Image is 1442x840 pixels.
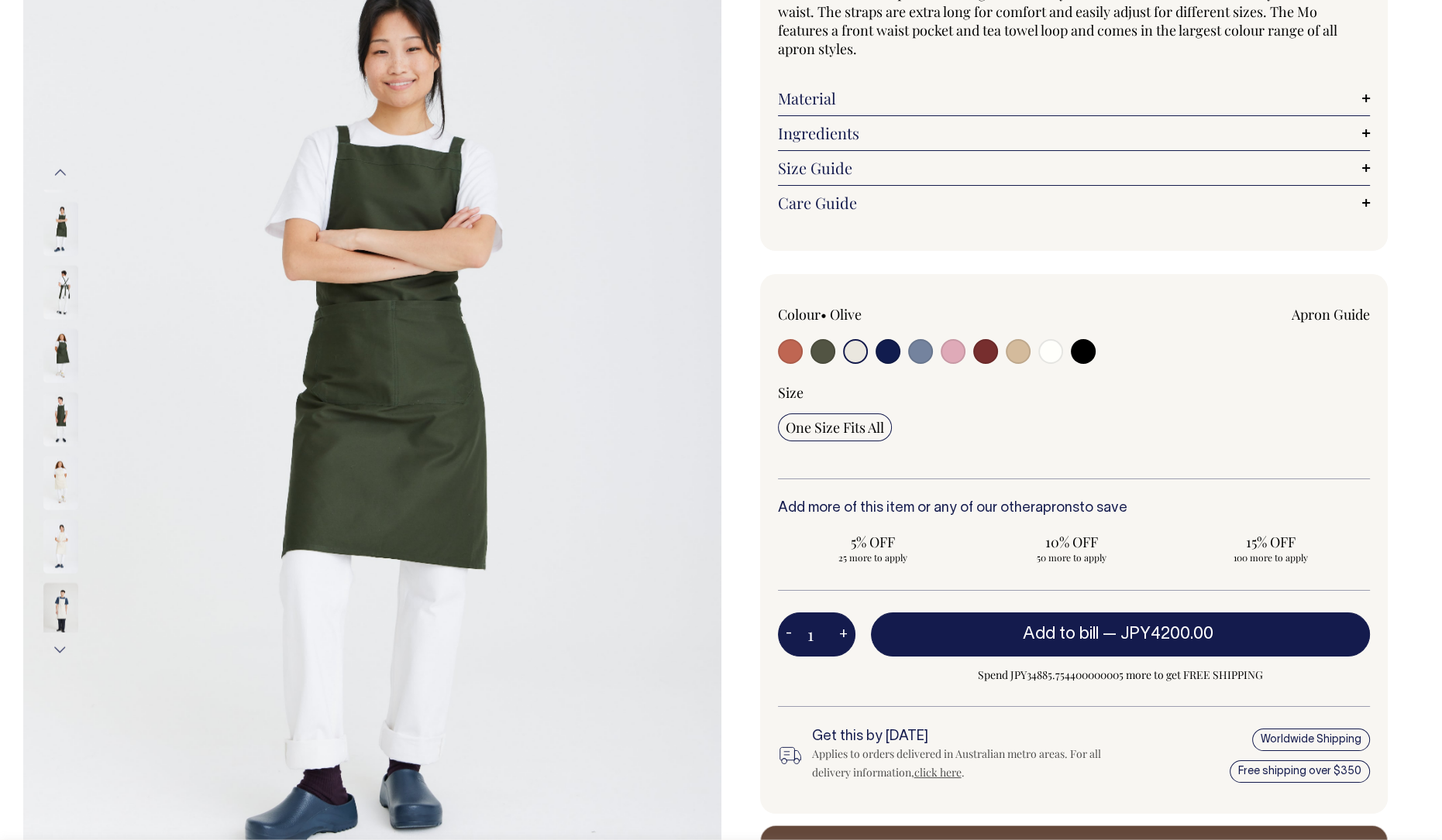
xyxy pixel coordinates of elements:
img: natural [43,582,78,636]
img: natural [43,455,78,509]
input: 15% OFF 100 more to apply [1175,528,1365,568]
span: Add to bill [1023,626,1099,642]
span: • [821,305,827,324]
span: 100 more to apply [1183,551,1358,564]
span: One Size Fits All [786,418,884,437]
a: Care Guide [778,194,1371,212]
span: JPY4200.00 [1120,626,1213,642]
label: Olive [830,305,862,324]
span: 25 more to apply [786,551,960,564]
span: 10% OFF [984,533,1158,551]
h6: Add more of this item or any of our other to save [778,501,1371,516]
div: Size [778,383,1371,402]
a: Apron Guide [1292,305,1370,324]
button: Previous [49,156,72,190]
span: 5% OFF [786,533,960,551]
img: olive [43,328,78,382]
div: Applies to orders delivered in Australian metro areas. For all delivery information, . [812,745,1101,782]
img: olive [43,392,78,446]
button: Add to bill —JPY4200.00 [871,612,1371,656]
button: Next [49,633,72,667]
div: Colour [778,305,1015,324]
img: khaki [43,138,78,192]
span: 15% OFF [1183,533,1358,551]
a: Size Guide [778,159,1371,177]
span: — [1103,626,1217,642]
a: click here [914,765,962,780]
a: aprons [1035,502,1079,515]
img: olive [43,265,78,319]
span: 50 more to apply [984,551,1158,564]
input: 5% OFF 25 more to apply [778,528,968,568]
h6: Get this by [DATE] [812,729,1101,745]
a: Ingredients [778,124,1371,142]
input: One Size Fits All [778,413,892,441]
a: Material [778,89,1371,108]
img: olive [43,201,78,255]
input: 10% OFF 50 more to apply [976,528,1166,568]
button: + [831,619,855,650]
button: - [778,619,800,650]
span: Spend JPY34885.754400000005 more to get FREE SHIPPING [871,666,1371,684]
img: natural [43,519,78,573]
